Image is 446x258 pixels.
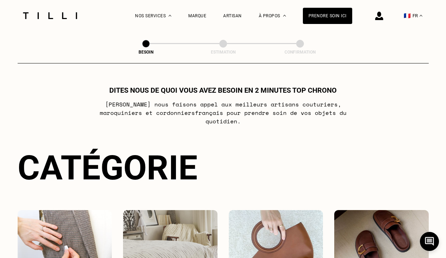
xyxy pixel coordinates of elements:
div: Estimation [188,50,258,55]
h1: Dites nous de quoi vous avez besoin en 2 minutes top chrono [109,86,337,94]
img: Menu déroulant à propos [283,15,286,17]
a: Prendre soin ici [303,8,352,24]
span: 🇫🇷 [404,12,411,19]
div: Catégorie [18,148,429,188]
img: Logo du service de couturière Tilli [20,12,80,19]
a: Marque [188,13,206,18]
p: [PERSON_NAME] nous faisons appel aux meilleurs artisans couturiers , maroquiniers et cordonniers ... [83,100,363,125]
img: icône connexion [375,12,383,20]
div: Besoin [111,50,181,55]
img: Menu déroulant [169,15,171,17]
img: menu déroulant [420,15,422,17]
div: Confirmation [265,50,335,55]
a: Artisan [223,13,242,18]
